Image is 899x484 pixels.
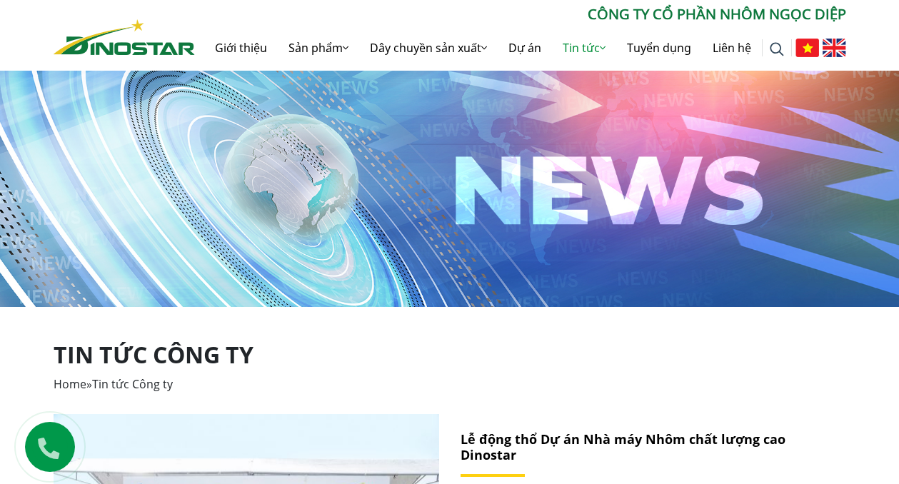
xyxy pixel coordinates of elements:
[54,19,195,55] img: Nhôm Dinostar
[552,25,616,71] a: Tin tức
[498,25,552,71] a: Dự án
[204,25,278,71] a: Giới thiệu
[795,39,819,57] img: Tiếng Việt
[278,25,359,71] a: Sản phẩm
[616,25,702,71] a: Tuyển dụng
[770,42,784,56] img: search
[54,376,173,392] span: »
[702,25,762,71] a: Liên hệ
[54,341,846,368] h1: Tin tức Công ty
[92,376,173,392] span: Tin tức Công ty
[54,376,86,392] a: Home
[359,25,498,71] a: Dây chuyền sản xuất
[461,430,785,463] a: Lễ động thổ Dự án Nhà máy Nhôm chất lượng cao Dinostar
[195,4,846,25] p: CÔNG TY CỔ PHẦN NHÔM NGỌC DIỆP
[823,39,846,57] img: English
